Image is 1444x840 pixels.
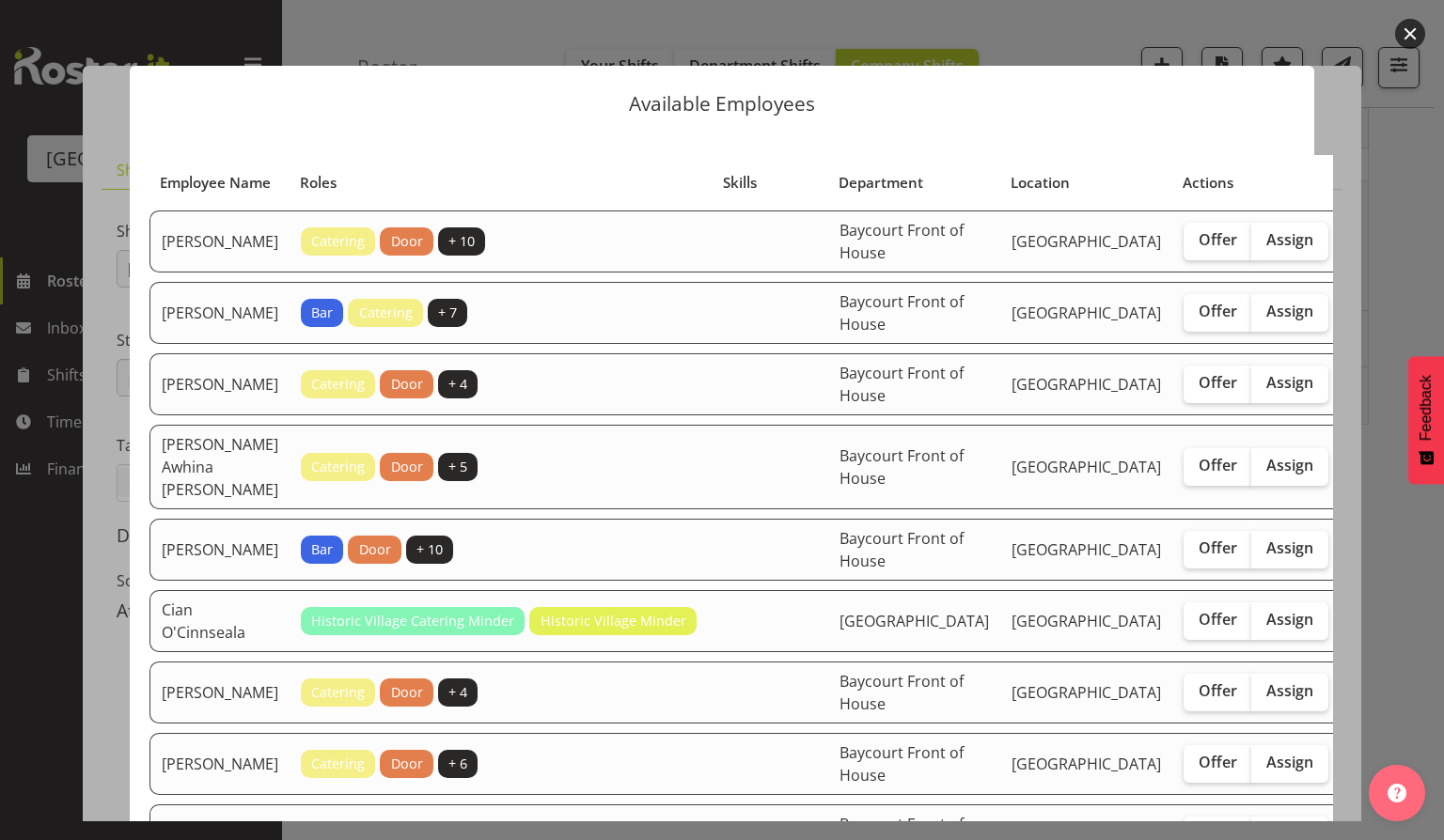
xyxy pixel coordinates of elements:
td: [PERSON_NAME] [149,661,290,723]
span: + 6 [448,754,467,774]
span: Historic Village Minder [541,611,686,631]
span: [GEOGRAPHIC_DATA] [1012,682,1161,703]
span: Assign [1266,681,1313,700]
span: [GEOGRAPHIC_DATA] [840,611,989,631]
span: [GEOGRAPHIC_DATA] [1012,611,1161,631]
span: Catering [311,682,365,703]
span: Offer [1199,302,1237,320]
span: [GEOGRAPHIC_DATA] [1012,539,1161,560]
span: [GEOGRAPHIC_DATA] [1012,457,1161,477]
span: Assign [1266,753,1313,771]
span: Offer [1199,230,1237,249]
span: Assign [1266,538,1313,557]
img: help-xxl-2.png [1388,784,1406,802]
span: Baycourt Front of House [840,220,964,263]
span: Baycourt Front of House [840,671,964,714]
span: + 10 [448,231,475,252]
span: [GEOGRAPHIC_DATA] [1012,231,1161,252]
span: Door [391,682,423,703]
span: Historic Village Catering Minder [311,611,514,631]
span: Catering [311,754,365,774]
span: Baycourt Front of House [840,528,964,571]
span: [GEOGRAPHIC_DATA] [1012,754,1161,774]
span: Roles [300,172,337,194]
span: Door [359,539,391,560]
span: Actions [1183,172,1233,194]
span: Baycourt Front of House [840,363,964,406]
span: Catering [311,457,365,477]
span: [GEOGRAPHIC_DATA] [1012,374,1161,395]
span: Baycourt Front of House [840,445,964,489]
td: [PERSON_NAME] [149,210,290,272]
td: [PERSON_NAME] [149,282,290,344]
span: Baycourt Front of House [840,291,964,334]
span: Catering [311,374,365,395]
span: Assign [1266,230,1313,249]
span: Bar [311,303,333,323]
span: Assign [1266,456,1313,474]
span: + 7 [438,303,457,323]
span: [GEOGRAPHIC_DATA] [1012,303,1161,323]
span: Skills [723,172,757,194]
span: Employee Name [160,172,271,194]
span: Door [391,754,423,774]
span: Bar [311,539,333,560]
span: Offer [1199,456,1237,474]
span: + 4 [448,682,467,703]
span: Offer [1199,681,1237,700]
span: Offer [1199,373,1237,392]
span: Department [839,172,923,194]
span: + 5 [448,457,467,477]
span: Door [391,374,423,395]
span: Feedback [1418,375,1435,441]
td: [PERSON_NAME] [149,733,290,795]
span: Offer [1199,610,1237,629]
p: Available Employees [149,94,1295,114]
span: Catering [311,231,365,252]
span: Assign [1266,302,1313,320]
span: Door [391,231,423,252]
span: Assign [1266,610,1313,629]
span: Door [391,457,423,477]
span: Baycourt Front of House [840,742,964,786]
span: Assign [1266,373,1313,392]
span: Offer [1199,538,1237,557]
span: + 10 [416,539,443,560]
span: Location [1011,172,1070,194]
td: [PERSON_NAME] [149,519,290,581]
td: [PERSON_NAME] Awhina [PERSON_NAME] [149,425,290,509]
td: [PERSON_NAME] [149,353,290,415]
span: + 4 [448,374,467,395]
button: Feedback - Show survey [1408,356,1444,484]
span: Offer [1199,753,1237,771]
span: Catering [359,303,413,323]
td: Cian O'Cinnseala [149,590,290,652]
